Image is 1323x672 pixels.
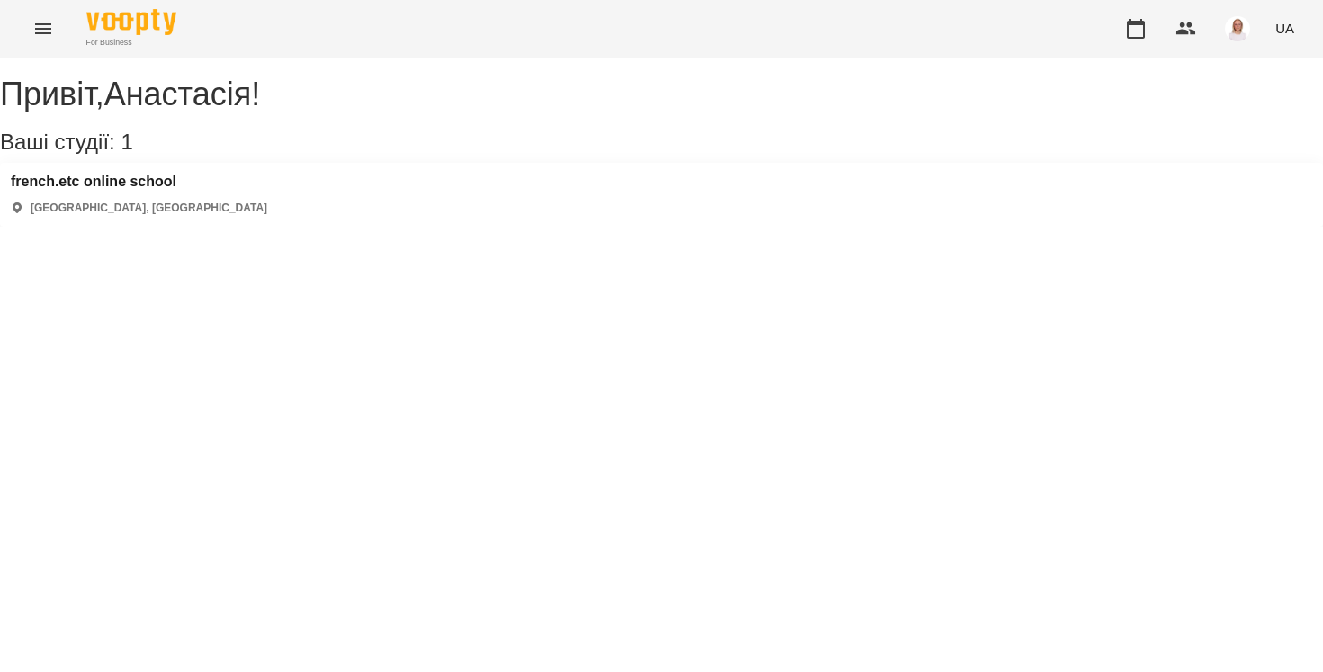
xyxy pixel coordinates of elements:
[31,201,267,216] p: [GEOGRAPHIC_DATA], [GEOGRAPHIC_DATA]
[121,130,132,154] span: 1
[11,174,267,190] a: french.etc online school
[86,37,176,49] span: For Business
[1268,12,1301,45] button: UA
[1275,19,1294,38] span: UA
[1225,16,1250,41] img: 7b3448e7bfbed3bd7cdba0ed84700e25.png
[86,9,176,35] img: Voopty Logo
[22,7,65,50] button: Menu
